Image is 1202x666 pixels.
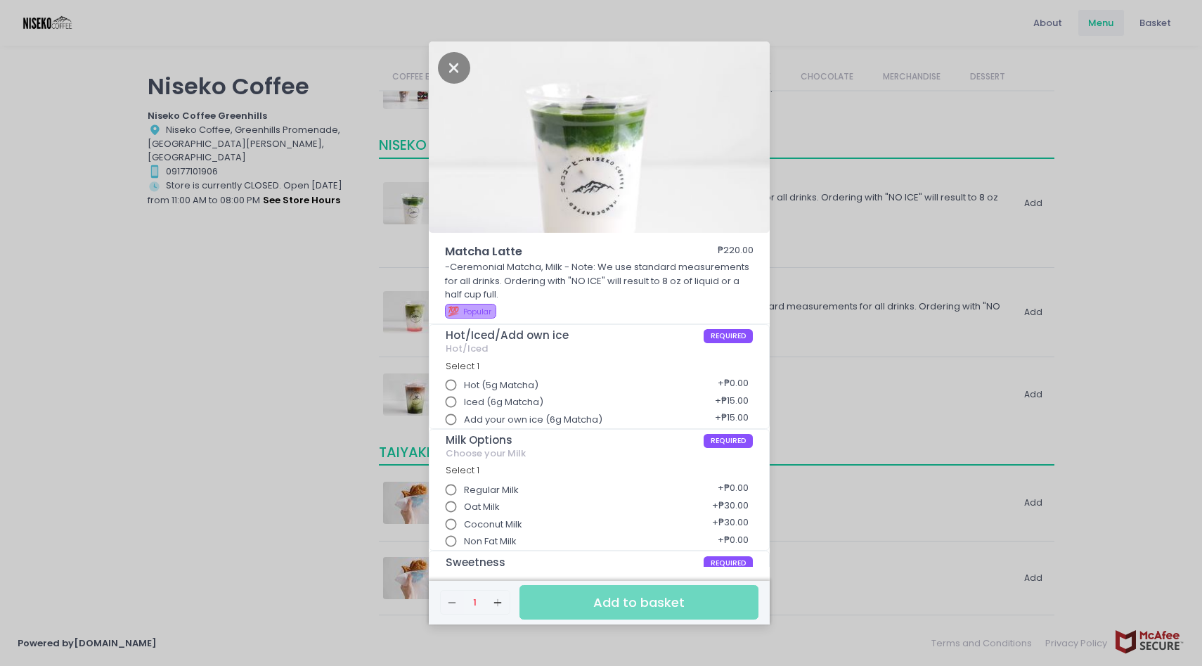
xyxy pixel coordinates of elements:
[445,243,677,260] span: Matcha Latte
[464,395,543,409] span: Iced (6g Matcha)
[713,477,753,504] div: + ₱0.00
[713,528,753,555] div: + ₱0.00
[704,434,754,448] span: REQUIRED
[464,413,602,427] span: Add your own ice (6g Matcha)
[464,378,538,392] span: Hot (5g Matcha)
[446,448,754,459] div: Choose your Milk
[704,329,754,343] span: REQUIRED
[519,585,758,620] button: Add to basket
[448,305,459,318] span: 💯
[446,464,479,476] span: Select 1
[463,307,491,317] span: Popular
[464,483,519,497] span: Regular Milk
[710,406,753,433] div: + ₱15.00
[718,243,754,260] div: ₱220.00
[446,329,704,342] span: Hot/Iced/Add own ice
[445,260,754,302] p: -Ceremonial Matcha, Milk - Note: We use standard measurements for all drinks. Ordering with "NO I...
[446,343,754,354] div: Hot/Iced
[429,41,770,233] img: Matcha Latte
[707,494,753,520] div: + ₱30.00
[707,511,753,538] div: + ₱30.00
[446,556,704,569] span: Sweetness
[446,434,704,447] span: Milk Options
[704,556,754,570] span: REQUIRED
[464,518,522,532] span: Coconut Milk
[713,372,753,399] div: + ₱0.00
[710,389,753,416] div: + ₱15.00
[438,60,470,74] button: Close
[464,500,500,514] span: Oat Milk
[464,534,517,549] span: Non Fat Milk
[446,360,479,372] span: Select 1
